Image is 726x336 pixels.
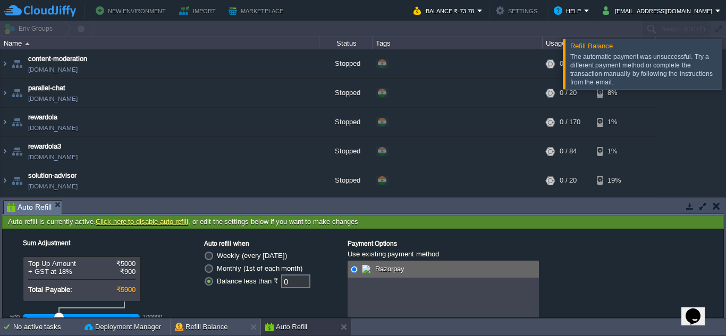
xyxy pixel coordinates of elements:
[597,137,631,166] div: 1%
[1,49,9,78] img: AMDAwAAAACH5BAEAAAAALAAAAAABAAEAAAICRAEAOw==
[116,260,136,268] span: ₹5000
[1,108,9,136] img: AMDAwAAAACH5BAEAAAAALAAAAAABAAEAAAICRAEAOw==
[10,314,20,320] div: 500
[597,79,631,107] div: 8%
[28,152,78,162] a: [DOMAIN_NAME]
[1,79,9,107] img: AMDAwAAAACH5BAEAAAAALAAAAAABAAEAAAICRAEAOw==
[319,166,373,195] div: Stopped
[28,170,77,181] a: solution-advisor
[28,83,65,93] a: parallel-chat
[143,314,162,320] div: 100000
[28,54,87,64] a: content-moderation
[597,166,631,195] div: 19%
[543,37,655,49] div: Usage
[320,37,372,49] div: Status
[597,108,631,136] div: 1%
[28,112,57,123] a: rewardola
[2,215,724,229] div: Auto-refill is currently active. , or edit the settings below if you want to make changes
[373,265,404,273] span: Razorpay
[570,42,613,50] span: Refill Balance
[25,42,30,45] img: AMDAwAAAACH5BAEAAAAALAAAAAABAAEAAAICRAEAOw==
[1,166,9,195] img: AMDAwAAAACH5BAEAAAAALAAAAAABAAEAAAICRAEAOw==
[204,240,249,247] label: Auto refill when
[96,218,188,226] a: Click here to disable auto-refill
[217,252,287,260] label: Weekly (every [DATE])
[560,49,577,78] div: 0 / 50
[554,4,584,17] button: Help
[1,37,319,49] div: Name
[28,260,136,268] div: Top-Up Amount
[13,318,80,335] div: No active tasks
[496,4,541,17] button: Settings
[10,79,24,107] img: AMDAwAAAACH5BAEAAAAALAAAAAABAAEAAAICRAEAOw==
[319,79,373,107] div: Stopped
[28,286,136,294] div: Total Payable:
[560,79,577,107] div: 0 / 20
[570,53,719,87] div: The automatic payment was unsuccessful. Try a different payment method or complete the transactio...
[4,4,76,18] img: CloudJiffy
[120,268,136,275] span: ₹900
[28,181,78,192] a: [DOMAIN_NAME]
[217,264,302,272] label: Monthly (1st of each month)
[348,250,539,261] div: Use existing payment method
[603,4,715,17] button: [EMAIL_ADDRESS][DOMAIN_NAME]
[10,137,24,166] img: AMDAwAAAACH5BAEAAAAALAAAAAABAAEAAAICRAEAOw==
[560,108,580,136] div: 0 / 170
[229,4,286,17] button: Marketplace
[319,137,373,166] div: Stopped
[560,137,577,166] div: 0 / 84
[1,137,9,166] img: AMDAwAAAACH5BAEAAAAALAAAAAABAAEAAAICRAEAOw==
[1,195,9,224] img: AMDAwAAAACH5BAEAAAAALAAAAAABAAEAAAICRAEAOw==
[28,141,61,152] a: rewardola3
[10,166,24,195] img: AMDAwAAAACH5BAEAAAAALAAAAAABAAEAAAICRAEAOw==
[28,268,136,275] div: + GST at 18%
[319,49,373,78] div: Stopped
[560,195,577,224] div: 0 / 20
[373,37,542,49] div: Tags
[85,322,161,332] button: Deployment Manager
[265,322,307,332] button: Auto Refill
[116,286,136,294] span: ₹5900
[9,239,70,247] label: Sum Adjustment
[319,195,373,224] div: Stopped
[10,195,24,224] img: AMDAwAAAACH5BAEAAAAALAAAAAABAAEAAAICRAEAOw==
[10,108,24,136] img: AMDAwAAAACH5BAEAAAAALAAAAAABAAEAAAICRAEAOw==
[348,240,539,250] div: Payment Options
[179,4,219,17] button: Import
[597,195,631,224] div: 8%
[7,201,52,214] span: Auto Refill
[96,4,169,17] button: New Environment
[413,4,477,17] button: Balance ₹-73.78
[28,123,78,133] a: [DOMAIN_NAME]
[28,64,78,75] a: [DOMAIN_NAME]
[217,277,278,285] label: Balance less than ₹
[560,166,577,195] div: 0 / 20
[319,108,373,136] div: Stopped
[28,93,78,104] a: [DOMAIN_NAME]
[175,322,228,332] button: Refill Balance
[10,49,24,78] img: AMDAwAAAACH5BAEAAAAALAAAAAABAAEAAAICRAEAOw==
[681,294,715,325] iframe: chat widget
